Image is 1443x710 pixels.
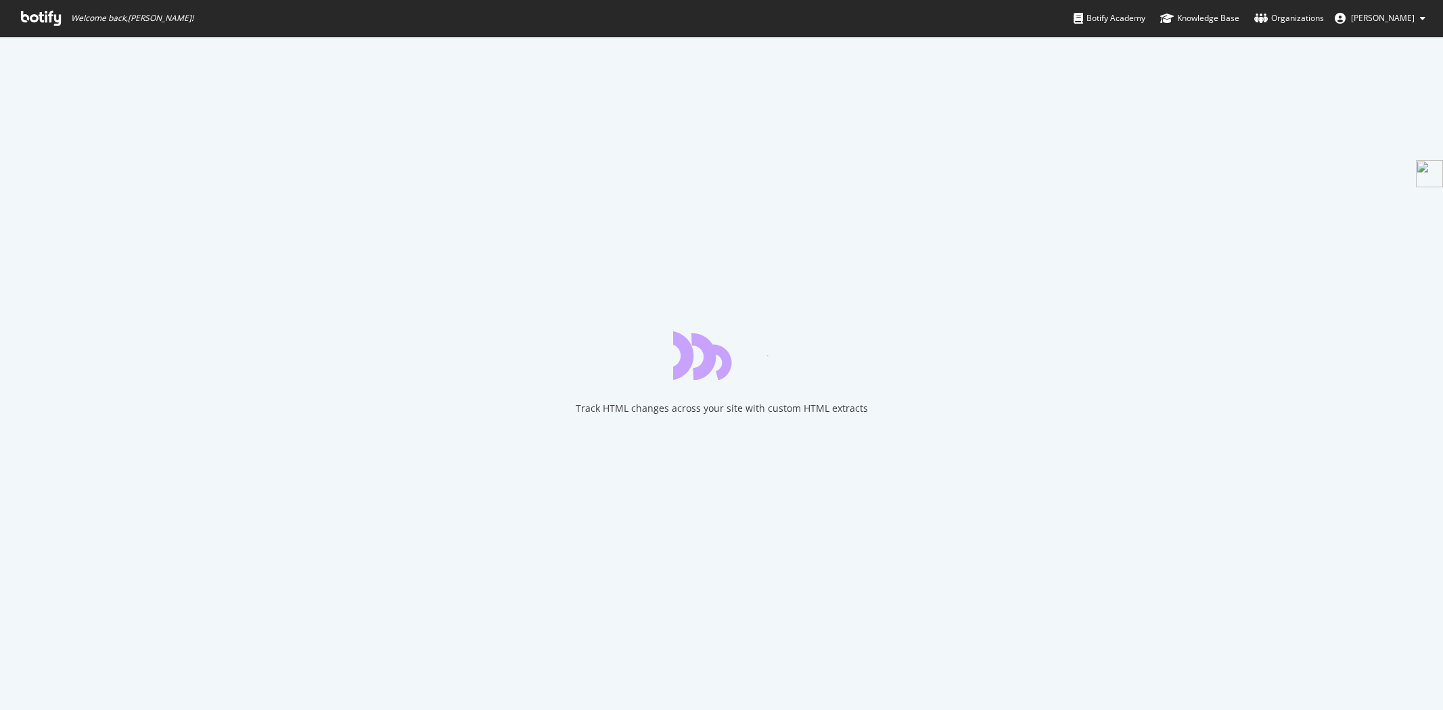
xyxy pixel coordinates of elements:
[576,402,868,415] div: Track HTML changes across your site with custom HTML extracts
[673,331,771,380] div: animation
[71,13,193,24] span: Welcome back, [PERSON_NAME] !
[1254,11,1324,25] div: Organizations
[1324,7,1436,29] button: [PERSON_NAME]
[1416,160,1443,187] img: side-widget.svg
[1351,12,1415,24] span: Matthew Edgar
[1074,11,1145,25] div: Botify Academy
[1160,11,1239,25] div: Knowledge Base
